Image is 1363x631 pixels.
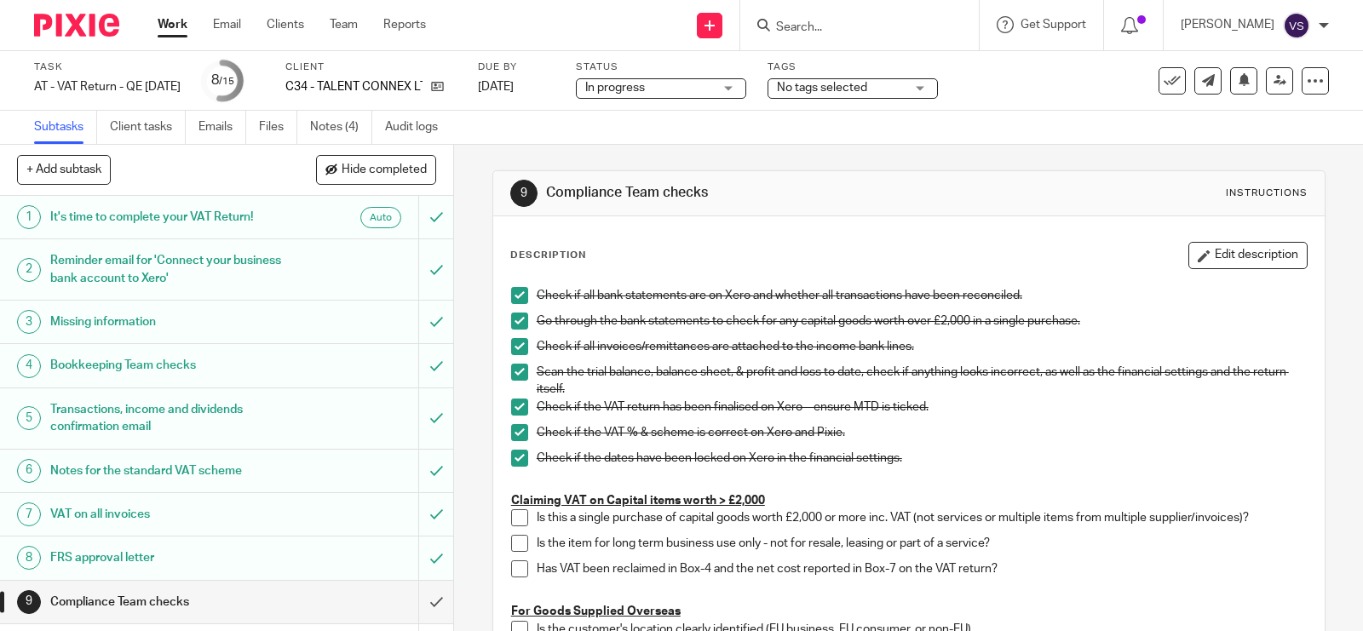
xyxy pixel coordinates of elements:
div: 8 [211,71,234,90]
div: AT - VAT Return - QE [DATE] [34,78,181,95]
p: Check if the dates have been locked on Xero in the financial settings. [537,450,1307,467]
div: 7 [17,502,41,526]
a: Reports [383,16,426,33]
u: For Goods Supplied Overseas [511,605,681,617]
span: [DATE] [478,81,514,93]
p: Check if the VAT % & scheme is correct on Xero and Pixie. [537,424,1307,441]
span: Get Support [1021,19,1086,31]
label: Tags [768,60,938,74]
a: Work [158,16,187,33]
p: [PERSON_NAME] [1181,16,1274,33]
h1: Bookkeeping Team checks [50,353,285,378]
p: Is this a single purchase of capital goods worth £2,000 or more inc. VAT (not services or multipl... [537,509,1307,526]
p: Is the item for long term business use only - not for resale, leasing or part of a service? [537,535,1307,552]
span: Hide completed [342,163,427,177]
a: Audit logs [385,111,451,144]
h1: Compliance Team checks [50,589,285,615]
img: svg%3E [1283,12,1310,39]
div: 9 [17,590,41,614]
div: 2 [17,258,41,282]
label: Task [34,60,181,74]
div: Mark as done [418,581,453,623]
a: Client tasks [110,111,186,144]
div: Mark as to do [418,388,453,449]
h1: It's time to complete your VAT Return! [50,204,285,230]
p: C34 - TALENT CONNEX LTD [285,78,423,95]
p: Check if all bank statements are on Xero and whether all transactions have been reconciled. [537,287,1307,304]
button: Snooze task [1230,67,1257,95]
label: Client [285,60,457,74]
div: Automated emails are sent as soon as the preceding subtask is completed. [360,207,401,228]
h1: Compliance Team checks [546,184,945,202]
div: 3 [17,310,41,334]
a: Emails [198,111,246,144]
div: 6 [17,459,41,483]
div: Mark as to do [418,450,453,492]
div: Mark as to do [418,344,453,387]
div: Mark as to do [418,239,453,300]
button: + Add subtask [17,155,111,184]
h1: FRS approval letter [50,545,285,571]
div: Can't undo an automated email [418,196,453,238]
h1: Notes for the standard VAT scheme [50,458,285,484]
a: Clients [267,16,304,33]
div: AT - VAT Return - QE 31-08-2025 [34,78,181,95]
a: Team [330,16,358,33]
h1: Reminder email for 'Connect your business bank account to Xero' [50,248,285,291]
div: 8 [17,546,41,570]
p: Check if the VAT return has been finalised on Xero – ensure MTD is ticked. [537,399,1307,416]
div: Mark as to do [418,536,453,579]
a: Send new email to C34 - TALENT CONNEX LTD [1194,67,1222,95]
p: Check if all invoices/remittances are attached to the income bank lines. [537,338,1307,355]
label: Status [576,60,746,74]
img: Pixie [34,14,119,37]
p: Go through the bank statements to check for any capital goods worth over £2,000 in a single purch... [537,313,1307,330]
div: 9 [510,180,538,207]
a: Notes (4) [310,111,372,144]
h1: VAT on all invoices [50,502,285,527]
a: Email [213,16,241,33]
span: No tags selected [777,82,867,94]
span: In progress [585,82,645,94]
div: 4 [17,354,41,378]
button: Hide completed [316,155,436,184]
h1: Missing information [50,309,285,335]
p: Description [510,249,586,262]
div: Mark as to do [418,493,453,536]
a: Subtasks [34,111,97,144]
u: Claiming VAT on Capital items worth > £2,000 [511,495,765,507]
div: 5 [17,406,41,430]
i: Open client page [431,80,444,93]
p: Has VAT been reclaimed in Box-4 and the net cost reported in Box-7 on the VAT return? [537,560,1307,577]
input: Search [774,20,928,36]
div: Mark as to do [418,301,453,343]
a: Reassign task [1266,67,1293,95]
p: Scan the trial balance, balance sheet, & profit and loss to date, check if anything looks incorre... [537,364,1307,399]
div: Instructions [1226,186,1308,200]
div: 1 [17,205,41,229]
small: /15 [219,77,234,86]
button: Edit description [1188,242,1308,269]
label: Due by [478,60,555,74]
h1: Transactions, income and dividends confirmation email [50,397,285,440]
a: Files [259,111,297,144]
